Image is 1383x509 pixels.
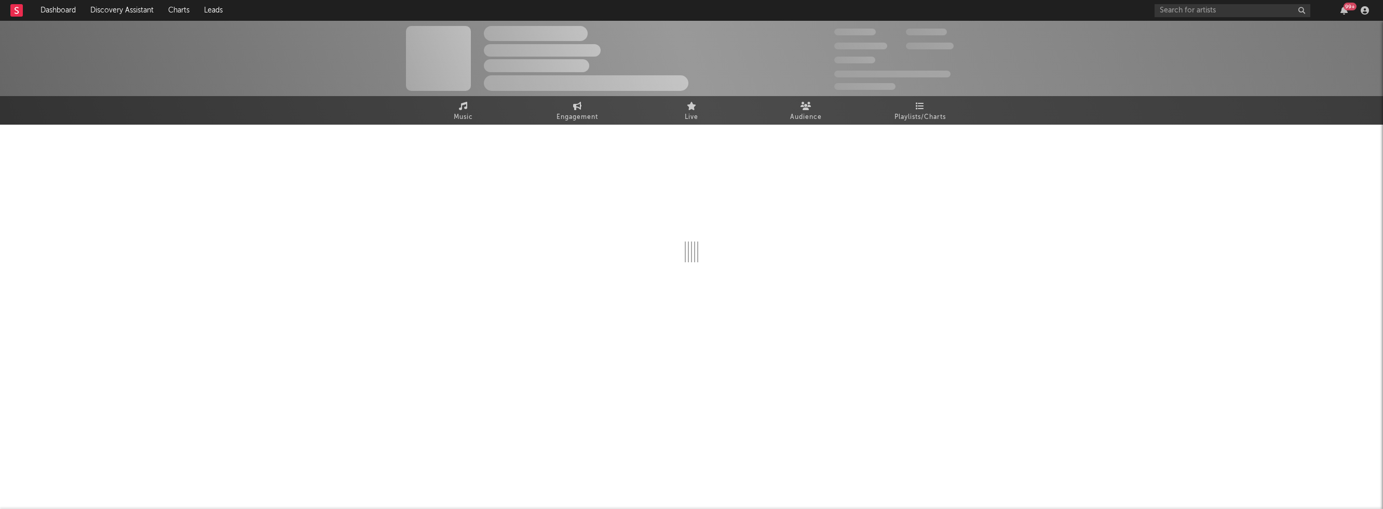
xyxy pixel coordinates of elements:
[1344,3,1357,10] div: 99 +
[634,96,749,125] a: Live
[557,111,598,124] span: Engagement
[906,29,947,35] span: 100,000
[1340,6,1348,15] button: 99+
[906,43,954,49] span: 1,000,000
[454,111,473,124] span: Music
[790,111,822,124] span: Audience
[1155,4,1310,17] input: Search for artists
[834,83,896,90] span: Jump Score: 85.0
[834,29,876,35] span: 300,000
[834,43,887,49] span: 50,000,000
[685,111,698,124] span: Live
[894,111,946,124] span: Playlists/Charts
[749,96,863,125] a: Audience
[834,71,951,77] span: 50,000,000 Monthly Listeners
[520,96,634,125] a: Engagement
[863,96,977,125] a: Playlists/Charts
[406,96,520,125] a: Music
[834,57,875,63] span: 100,000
